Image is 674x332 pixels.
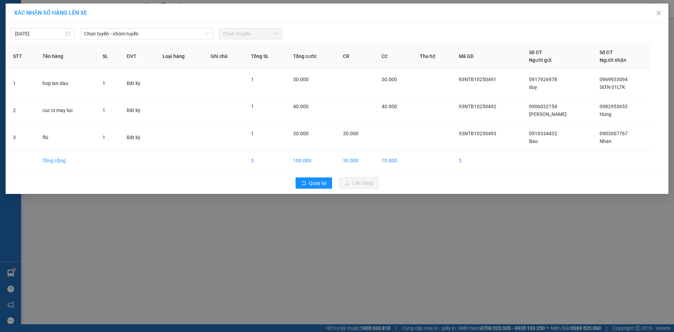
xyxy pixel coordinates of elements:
span: 0917926978 [529,77,557,82]
td: 30.000 [337,151,376,170]
span: 1 [251,104,254,109]
span: SƠN 01LTK [600,84,625,90]
span: Số ĐT [600,50,613,55]
li: VP 93 NTB Q1 [4,30,48,38]
span: environment [48,39,53,44]
input: 14/10/2025 [15,30,64,38]
th: Loại hàng [157,43,205,70]
span: 1 [103,108,105,113]
td: fbi [37,124,97,151]
span: environment [4,39,8,44]
span: 30.000 [343,131,358,136]
span: 40.000 [293,104,309,109]
span: rollback [301,181,306,186]
span: Người gửi [529,57,551,63]
button: rollbackQuay lại [296,177,332,189]
span: 93NTB10250491 [459,77,496,82]
span: 93NTB10250492 [459,104,496,109]
span: 0906032154 [529,104,557,109]
span: 1 [103,80,105,86]
th: Tổng SL [245,43,288,70]
span: 30.000 [293,131,309,136]
th: Mã GD [453,43,523,70]
td: 3 [7,124,37,151]
b: 154/1 Bình Giã, P 8 [48,39,93,52]
td: 70.000 [376,151,414,170]
th: CR [337,43,376,70]
td: 3 [245,151,288,170]
span: 30.000 [382,77,397,82]
button: Close [649,4,668,23]
span: down [205,32,209,36]
td: Bất kỳ [121,70,157,97]
span: Chọn chuyến [223,28,278,39]
span: Quay lại [309,179,326,187]
span: 1 [103,135,105,140]
th: Tên hàng [37,43,97,70]
span: 30.000 [293,77,309,82]
span: Hung [600,111,612,117]
th: STT [7,43,37,70]
span: duy [529,84,537,90]
span: 1 [251,77,254,82]
td: Bất kỳ [121,124,157,151]
span: 0982953653 [600,104,628,109]
td: cuc ni may loc [37,97,97,124]
span: 40.000 [382,104,397,109]
span: 0919334432 [529,131,557,136]
th: CC [376,43,414,70]
span: Nhan [600,138,612,144]
td: 1 [7,70,37,97]
li: Hoa Mai [4,4,102,17]
th: Ghi chú [205,43,245,70]
th: Tổng cước [288,43,338,70]
td: 100.000 [288,151,338,170]
td: Bất kỳ [121,97,157,124]
span: 0903007767 [600,131,628,136]
th: SL [97,43,121,70]
span: 0969933094 [600,77,628,82]
td: 3 [453,151,523,170]
span: 1 [251,131,254,136]
span: XÁC NHẬN SỐ HÀNG LÊN XE [14,9,87,16]
td: 2 [7,97,37,124]
span: Người nhận [600,57,626,63]
span: Bao [529,138,538,144]
li: VP Bình Giã [48,30,93,38]
td: Tổng cộng [37,151,97,170]
img: logo.jpg [4,4,28,28]
span: 93NTB10250493 [459,131,496,136]
td: hop lan dau [37,70,97,97]
th: ĐVT [121,43,157,70]
span: [PERSON_NAME] [529,111,567,117]
span: Chọn tuyến - nhóm tuyến [84,28,209,39]
button: uploadLên hàng [339,177,378,189]
span: close [656,10,661,16]
th: Thu hộ [414,43,453,70]
span: Số ĐT [529,50,542,55]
